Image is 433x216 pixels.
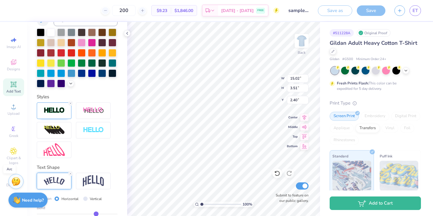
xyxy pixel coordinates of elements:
label: Submit to feature on our public gallery. [272,193,309,203]
div: Applique [330,124,354,133]
span: Middle [287,125,298,129]
img: Standard [332,161,371,191]
div: Foil [400,124,414,133]
div: Back [298,50,306,55]
img: Puff Ink [380,161,419,191]
span: Bend [37,205,45,211]
div: Original Proof [357,29,391,37]
img: 3d Illusion [44,125,65,135]
strong: Need help? [22,197,44,203]
div: Embroidery [361,112,389,121]
span: $1,846.00 [174,8,193,14]
span: FREE [257,8,264,13]
img: Arch [83,175,104,187]
img: Stroke [44,107,65,114]
div: Vinyl [381,124,398,133]
span: Top [287,135,298,139]
img: Free Distort [44,143,65,156]
img: Negative Space [83,127,104,134]
label: Horizontal [61,196,79,202]
button: Add to Cart [330,196,421,210]
div: Arc [3,165,16,173]
span: Bottom [287,144,298,148]
div: Rhinestones [330,136,359,145]
div: Digital Print [391,112,420,121]
label: Vertical [90,196,102,202]
input: Untitled Design [284,5,313,17]
span: $9.23 [155,8,167,14]
span: ET [413,7,418,14]
span: # G500 [342,57,353,62]
div: Text Shape [37,164,118,171]
strong: Fresh Prints Flash: [337,81,369,86]
span: Gildan Adult Heavy Cotton T-Shirt [330,39,417,47]
img: Arc [44,177,65,185]
img: Shadow [83,107,104,114]
div: Print Type [330,100,421,107]
span: Greek [9,133,18,138]
span: Standard [332,153,348,159]
span: 100 % [243,202,252,207]
div: Styles [37,93,118,100]
img: Back [296,35,308,47]
span: Decorate [6,183,21,187]
span: Image AI [7,44,21,49]
div: # 511228A [330,29,354,37]
span: Puff Ink [380,153,392,159]
span: Gildan [330,57,339,62]
span: Upload [8,111,20,116]
div: Transfers [356,124,380,133]
span: Clipart & logos [3,156,24,165]
span: Minimum Order: 24 + [356,57,386,62]
span: Add Text [6,89,21,94]
div: This color can be expedited for 5 day delivery. [337,81,411,91]
span: Center [287,115,298,120]
span: [DATE] - [DATE] [221,8,254,14]
span: Designs [7,67,20,71]
a: ET [409,5,421,16]
div: Screen Print [330,112,359,121]
input: – – [112,5,136,16]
